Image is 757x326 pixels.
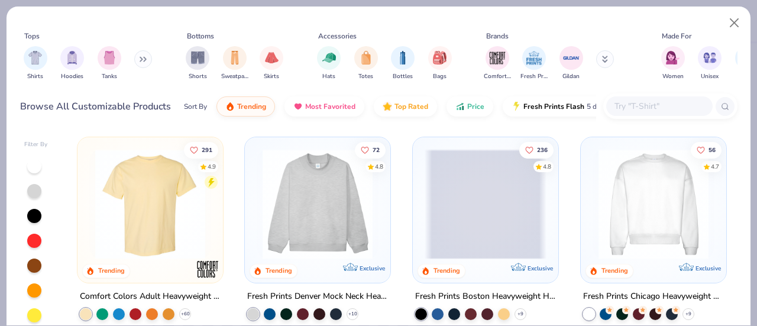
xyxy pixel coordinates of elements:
[512,102,521,111] img: flash.gif
[489,49,506,67] img: Comfort Colors Image
[260,46,283,81] div: filter for Skirts
[543,162,551,171] div: 4.8
[711,162,719,171] div: 4.7
[322,51,336,64] img: Hats Image
[587,100,630,114] span: 5 day delivery
[698,46,722,81] button: filter button
[354,46,378,81] div: filter for Totes
[208,162,216,171] div: 4.9
[703,51,717,64] img: Unisex Image
[360,51,373,64] img: Totes Image
[24,46,47,81] div: filter for Shirts
[221,46,248,81] button: filter button
[102,72,117,81] span: Tanks
[293,102,303,111] img: most_fav.gif
[228,51,241,64] img: Sweatpants Image
[191,51,205,64] img: Shorts Image
[486,31,509,41] div: Brands
[484,46,511,81] div: filter for Comfort Colors
[202,147,212,153] span: 291
[189,72,207,81] span: Shorts
[666,51,680,64] img: Women Image
[391,46,415,81] div: filter for Bottles
[376,162,384,171] div: 4.8
[317,46,341,81] div: filter for Hats
[394,102,428,111] span: Top Rated
[537,147,548,153] span: 236
[348,311,357,318] span: + 10
[484,46,511,81] button: filter button
[428,46,452,81] div: filter for Bags
[467,102,484,111] span: Price
[520,46,548,81] button: filter button
[355,141,386,158] button: Like
[186,46,209,81] div: filter for Shorts
[396,51,409,64] img: Bottles Image
[317,46,341,81] button: filter button
[221,72,248,81] span: Sweatpants
[27,72,43,81] span: Shirts
[685,311,691,318] span: + 9
[28,51,42,64] img: Shirts Image
[393,72,413,81] span: Bottles
[517,311,523,318] span: + 9
[484,72,511,81] span: Comfort Colors
[89,149,211,259] img: 029b8af0-80e6-406f-9fdc-fdf898547912
[583,289,724,304] div: Fresh Prints Chicago Heavyweight Crewneck
[98,46,121,81] div: filter for Tanks
[415,289,556,304] div: Fresh Prints Boston Heavyweight Hoodie
[562,49,580,67] img: Gildan Image
[520,72,548,81] span: Fresh Prints
[305,102,355,111] span: Most Favorited
[562,72,580,81] span: Gildan
[519,141,554,158] button: Like
[211,149,332,259] img: e55d29c3-c55d-459c-bfd9-9b1c499ab3c6
[195,257,219,281] img: Comfort Colors logo
[360,264,385,272] span: Exclusive
[559,46,583,81] div: filter for Gildan
[20,99,171,114] div: Browse All Customizable Products
[528,264,553,272] span: Exclusive
[383,102,392,111] img: TopRated.gif
[237,102,266,111] span: Trending
[80,289,221,304] div: Comfort Colors Adult Heavyweight T-Shirt
[264,72,279,81] span: Skirts
[428,46,452,81] button: filter button
[373,147,380,153] span: 72
[260,46,283,81] button: filter button
[180,311,189,318] span: + 60
[24,140,48,149] div: Filter By
[691,141,722,158] button: Like
[695,264,721,272] span: Exclusive
[701,72,719,81] span: Unisex
[186,46,209,81] button: filter button
[354,46,378,81] button: filter button
[661,46,685,81] div: filter for Women
[593,149,714,259] img: 1358499d-a160-429c-9f1e-ad7a3dc244c9
[709,147,716,153] span: 56
[66,51,79,64] img: Hoodies Image
[698,46,722,81] div: filter for Unisex
[391,46,415,81] button: filter button
[103,51,116,64] img: Tanks Image
[433,72,447,81] span: Bags
[225,102,235,111] img: trending.gif
[662,31,691,41] div: Made For
[723,12,746,34] button: Close
[284,96,364,117] button: Most Favorited
[358,72,373,81] span: Totes
[24,46,47,81] button: filter button
[257,149,378,259] img: f5d85501-0dbb-4ee4-b115-c08fa3845d83
[265,51,279,64] img: Skirts Image
[184,101,207,112] div: Sort By
[60,46,84,81] button: filter button
[221,46,248,81] div: filter for Sweatpants
[61,72,83,81] span: Hoodies
[216,96,275,117] button: Trending
[662,72,684,81] span: Women
[433,51,446,64] img: Bags Image
[247,289,388,304] div: Fresh Prints Denver Mock Neck Heavyweight Sweatshirt
[613,99,704,113] input: Try "T-Shirt"
[661,46,685,81] button: filter button
[559,46,583,81] button: filter button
